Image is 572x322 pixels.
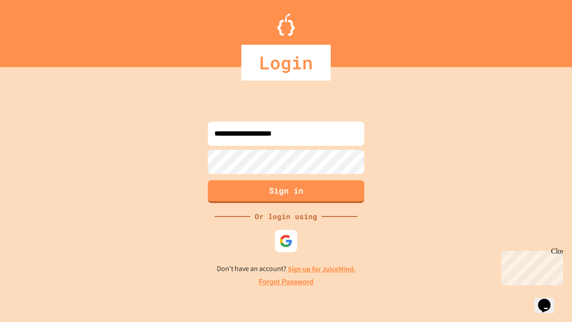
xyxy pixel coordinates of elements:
button: Sign in [208,180,364,203]
div: Chat with us now!Close [4,4,62,57]
iframe: chat widget [498,247,563,285]
a: Forgot Password [259,277,313,288]
a: Sign up for JuiceMind. [288,264,356,274]
p: Don't have an account? [217,263,356,275]
img: google-icon.svg [279,234,293,248]
div: Login [241,45,331,80]
div: Or login using [250,211,322,222]
iframe: chat widget [534,286,563,313]
img: Logo.svg [277,13,295,36]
